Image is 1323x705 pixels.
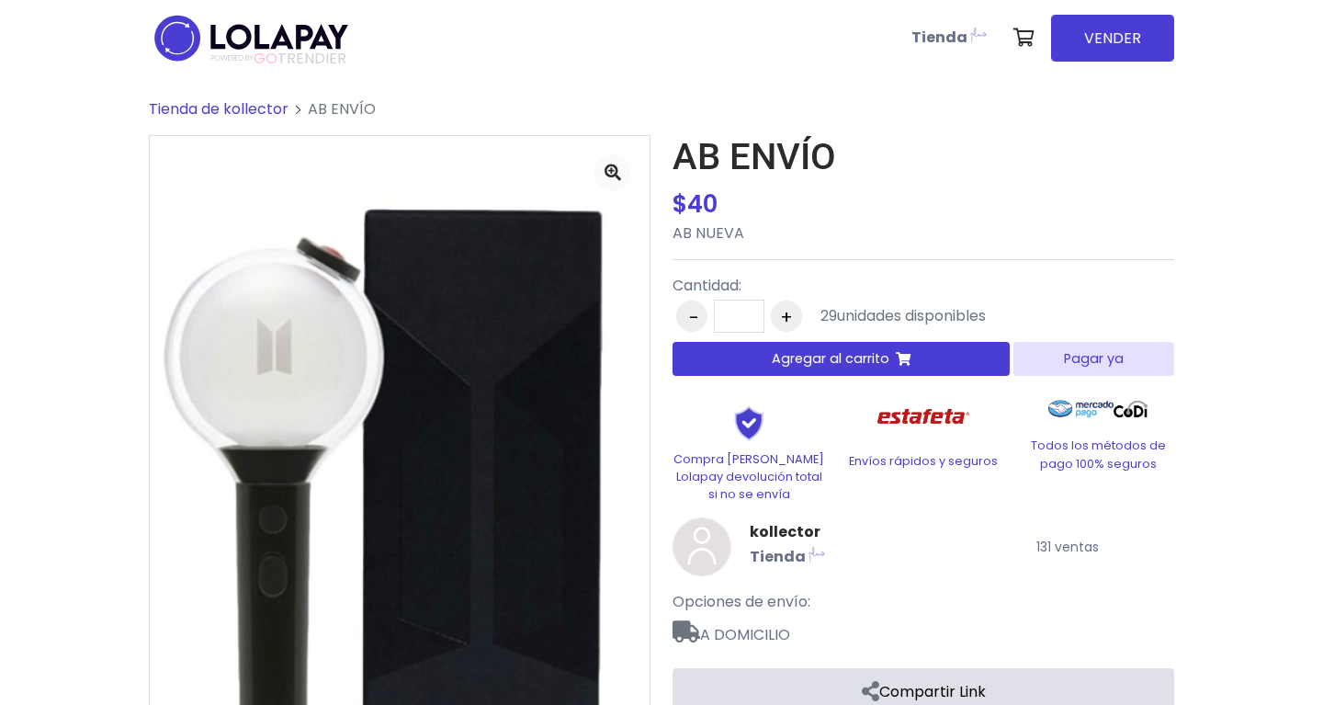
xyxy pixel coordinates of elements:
p: Compra [PERSON_NAME] Lolapay devolución total si no se envía [673,450,825,504]
a: Tienda de kollector [149,98,288,119]
img: logo [149,9,354,67]
h1: AB ENVÍO [673,135,1174,179]
small: 131 ventas [1036,538,1099,556]
b: Tienda [750,547,806,568]
span: A DOMICILIO [673,613,1174,646]
p: AB NUEVA [673,222,1174,244]
button: Pagar ya [1013,342,1174,376]
a: VENDER [1051,15,1174,62]
a: kollector [750,521,828,543]
img: Shield [703,405,795,440]
span: TRENDIER [211,51,346,67]
span: Agregar al carrito [772,349,889,369]
b: Tienda [911,27,967,48]
button: Agregar al carrito [673,342,1010,376]
div: unidades disponibles [820,305,986,327]
span: AB ENVÍO [308,98,376,119]
span: 40 [687,188,718,221]
nav: breadcrumb [149,98,1174,135]
p: Cantidad: [673,275,986,297]
img: Mercado Pago Logo [1048,391,1114,427]
img: Estafeta Logo [863,391,985,443]
p: Envíos rápidos y seguros [847,452,1000,470]
button: + [771,301,802,332]
span: 29 [820,305,837,326]
p: Todos los métodos de pago 100% seguros [1022,437,1174,472]
img: Lolapay Plus [806,543,828,565]
img: Codi Logo [1114,391,1148,427]
img: Lolapay Plus [967,24,989,46]
span: GO [254,48,277,69]
span: Opciones de envío: [673,591,810,612]
span: POWERED BY [211,53,254,63]
img: kollector [673,517,731,576]
button: - [676,301,707,332]
div: $ [673,187,1174,222]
